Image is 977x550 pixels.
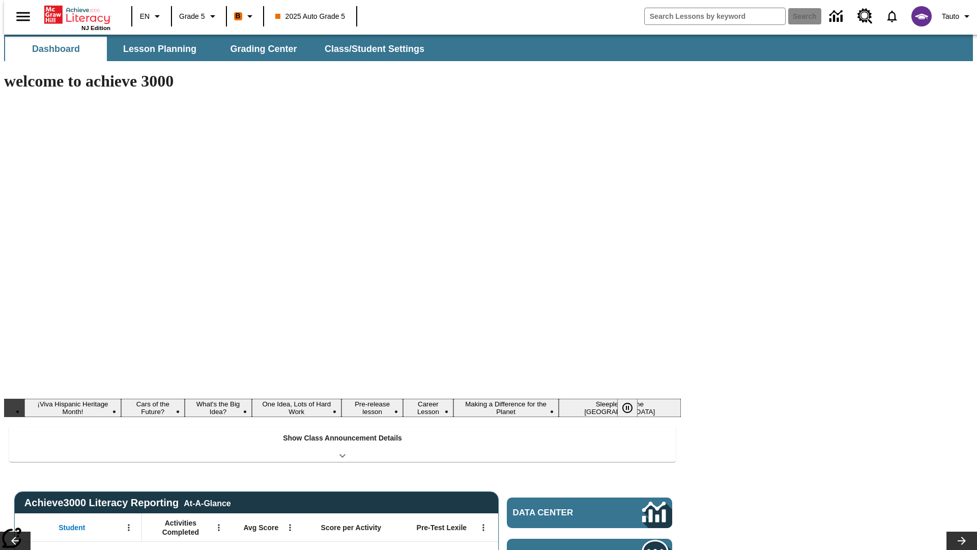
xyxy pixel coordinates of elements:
span: Student [59,523,85,532]
div: SubNavbar [4,35,973,61]
button: Open side menu [8,2,38,32]
span: Grade 5 [179,11,205,22]
span: 2025 Auto Grade 5 [275,11,346,22]
div: Show Class Announcement Details [9,427,676,462]
button: Slide 3 What's the Big Idea? [185,399,252,417]
button: Slide 6 Career Lesson [403,399,453,417]
button: Slide 1 ¡Viva Hispanic Heritage Month! [24,399,121,417]
a: Data Center [823,3,851,31]
button: Open Menu [121,520,136,535]
button: Dashboard [5,37,107,61]
button: Slide 4 One Idea, Lots of Hard Work [252,399,342,417]
span: Activities Completed [147,518,214,537]
h1: welcome to achieve 3000 [4,72,681,91]
div: SubNavbar [4,37,434,61]
img: avatar image [911,6,932,26]
button: Grading Center [213,37,314,61]
button: Open Menu [211,520,226,535]
button: Language: EN, Select a language [135,7,168,25]
span: Tauto [942,11,959,22]
a: Resource Center, Will open in new tab [851,3,879,30]
span: Achieve3000 Literacy Reporting [24,497,231,509]
a: Notifications [879,3,905,30]
span: Score per Activity [321,523,382,532]
input: search field [645,8,785,24]
button: Slide 8 Sleepless in the Animal Kingdom [559,399,681,417]
button: Open Menu [282,520,298,535]
button: Slide 5 Pre-release lesson [341,399,403,417]
button: Boost Class color is orange. Change class color [230,7,260,25]
button: Class/Student Settings [317,37,433,61]
button: Lesson carousel, Next [946,532,977,550]
button: Profile/Settings [938,7,977,25]
button: Pause [617,399,638,417]
span: Dashboard [32,43,80,55]
span: Pre-Test Lexile [417,523,467,532]
div: Pause [617,399,648,417]
span: B [236,10,241,22]
p: Show Class Announcement Details [283,433,402,444]
span: Class/Student Settings [325,43,424,55]
button: Select a new avatar [905,3,938,30]
span: EN [140,11,150,22]
button: Open Menu [476,520,491,535]
a: Data Center [507,498,672,528]
div: Home [44,4,110,31]
a: Home [44,5,110,25]
span: Avg Score [243,523,278,532]
span: Grading Center [230,43,297,55]
button: Slide 2 Cars of the Future? [121,399,185,417]
span: NJ Edition [81,25,110,31]
button: Grade: Grade 5, Select a grade [175,7,223,25]
span: Lesson Planning [123,43,196,55]
button: Lesson Planning [109,37,211,61]
div: At-A-Glance [184,497,231,508]
span: Data Center [513,508,608,518]
button: Slide 7 Making a Difference for the Planet [453,399,559,417]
